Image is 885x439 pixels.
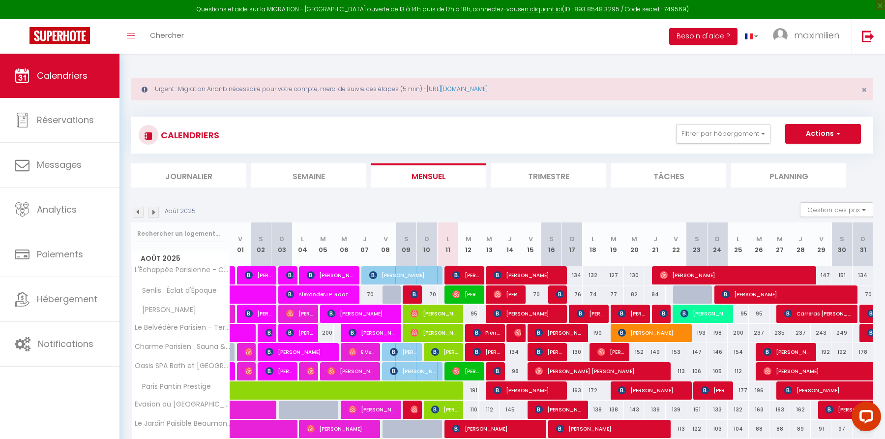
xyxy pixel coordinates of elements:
li: Journalier [131,163,246,188]
div: 235 [769,324,790,342]
button: Actions [785,124,861,144]
span: jacky descoursieres [494,362,501,380]
span: [PERSON_NAME] [556,285,563,304]
abbr: J [363,234,367,244]
span: Paiements [37,248,83,260]
img: logout [862,30,874,42]
th: 27 [769,222,790,266]
div: 82 [624,285,645,304]
div: 95 [749,305,769,323]
span: [PERSON_NAME] [431,400,459,419]
div: 77 [603,285,624,304]
abbr: V [529,234,533,244]
span: [PERSON_NAME] [494,285,521,304]
div: 133 [707,401,728,419]
div: 163 [749,401,769,419]
span: [PERSON_NAME] [307,266,355,284]
li: Mensuel [371,163,486,188]
span: [PERSON_NAME] [535,400,583,419]
th: 13 [479,222,500,266]
abbr: S [840,234,844,244]
abbr: D [570,234,575,244]
div: 177 [728,381,748,400]
span: [PERSON_NAME] [245,304,272,323]
span: [PERSON_NAME] [722,285,853,304]
abbr: V [674,234,678,244]
span: [PERSON_NAME] [411,323,459,342]
span: [PERSON_NAME] [535,323,583,342]
p: Août 2025 [165,207,196,216]
th: 22 [666,222,686,266]
div: 89 [790,420,811,438]
abbr: J [508,234,512,244]
th: 15 [520,222,541,266]
abbr: S [404,234,409,244]
abbr: M [486,234,492,244]
iframe: LiveChat chat widget [844,398,885,439]
div: 163 [769,401,790,419]
th: 31 [853,222,873,266]
div: 132 [583,266,603,284]
span: Charme Parisien : Sauna & Jardin [133,343,232,350]
span: [PERSON_NAME] [265,343,334,361]
abbr: M [631,234,637,244]
span: [PERSON_NAME] [431,343,459,361]
span: [PERSON_NAME] [701,381,729,400]
span: Oasis SPA Bath et [GEOGRAPHIC_DATA] [133,362,232,370]
abbr: D [279,234,284,244]
span: [PERSON_NAME] [618,381,687,400]
span: [PERSON_NAME] [245,362,252,380]
div: Urgent : Migration Airbnb nécessaire pour votre compte, merci de suivre ces étapes (5 min) - [131,78,873,100]
li: Planning [731,163,846,188]
div: 193 [686,324,707,342]
span: [PERSON_NAME] [494,304,562,323]
abbr: J [653,234,657,244]
div: 145 [500,401,520,419]
span: Hébergement [37,293,97,305]
button: Besoin d'aide ? [669,28,737,45]
div: 103 [707,420,728,438]
div: 105 [707,362,728,380]
div: 84 [645,285,666,304]
th: 09 [396,222,416,266]
span: Laure Depret [660,304,667,323]
th: 20 [624,222,645,266]
th: 08 [375,222,396,266]
span: [PERSON_NAME] [307,419,376,438]
div: 162 [790,401,811,419]
span: [PERSON_NAME] [390,362,438,380]
div: 192 [831,343,852,361]
th: 29 [811,222,831,266]
abbr: M [611,234,617,244]
span: Senlis : Éclat d'Époque [133,285,219,296]
span: Réservations [37,114,94,126]
span: Le Belvédère Parisien - Terrasse, Billard [133,324,232,331]
div: 130 [624,266,645,284]
span: [PERSON_NAME] [327,362,376,380]
div: 196 [749,381,769,400]
abbr: D [715,234,720,244]
div: 152 [624,343,645,361]
div: 151 [831,266,852,284]
div: 130 [562,343,583,361]
span: Paris Pantin Prestige [133,381,213,392]
span: × [861,84,867,96]
th: 07 [354,222,375,266]
div: 178 [853,343,873,361]
th: 23 [686,222,707,266]
span: [PERSON_NAME] [286,323,314,342]
span: [PERSON_NAME] [PERSON_NAME] [577,304,604,323]
span: [PERSON_NAME] [307,362,314,380]
th: 19 [603,222,624,266]
a: Chercher [143,19,191,54]
div: 122 [686,420,707,438]
div: 200 [728,324,748,342]
div: 153 [666,343,686,361]
th: 01 [230,222,251,266]
div: 146 [707,343,728,361]
th: 06 [334,222,354,266]
button: Close [861,86,867,94]
div: 91 [811,420,831,438]
span: [PERSON_NAME] [597,343,625,361]
span: [PERSON_NAME] [286,266,293,284]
